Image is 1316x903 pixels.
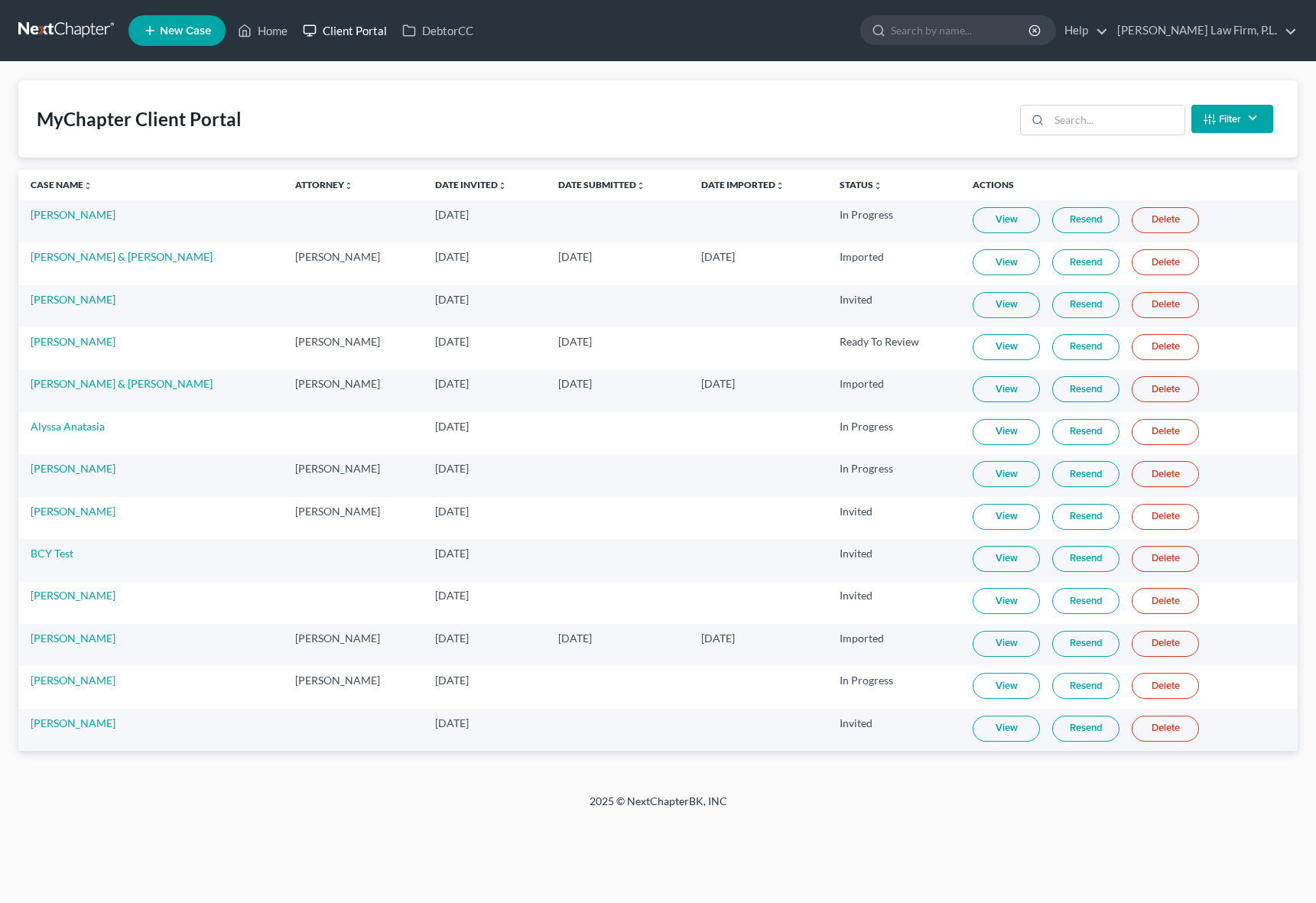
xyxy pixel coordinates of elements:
span: [DATE] [701,250,735,263]
a: Date Submittedunfold_more [558,179,645,190]
td: [PERSON_NAME] [283,666,423,708]
i: unfold_more [873,181,882,190]
span: [DATE] [435,208,469,221]
a: Resend [1052,588,1119,614]
a: Home [230,17,295,44]
a: Resend [1052,419,1119,445]
i: unfold_more [83,181,93,190]
a: View [973,376,1040,402]
a: [PERSON_NAME] [31,335,115,348]
a: Date Importedunfold_more [701,179,785,190]
a: Delete [1132,292,1199,318]
td: Invited [827,709,960,751]
td: In Progress [827,666,960,708]
td: Imported [827,370,960,412]
a: Client Portal [295,17,395,44]
a: View [973,504,1040,530]
i: unfold_more [636,181,645,190]
td: [PERSON_NAME] [283,624,423,666]
th: Actions [960,170,1298,200]
a: [PERSON_NAME] [31,674,115,687]
span: [DATE] [435,632,469,645]
a: Resend [1052,631,1119,657]
a: Case Nameunfold_more [31,179,93,190]
a: [PERSON_NAME] [31,505,115,518]
a: Delete [1132,207,1199,233]
a: [PERSON_NAME] [31,208,115,221]
a: Resend [1052,292,1119,318]
a: Delete [1132,631,1199,657]
span: [DATE] [435,420,469,433]
a: Resend [1052,376,1119,402]
a: Resend [1052,504,1119,530]
a: View [973,334,1040,360]
span: [DATE] [435,674,469,687]
a: [PERSON_NAME] [31,716,115,729]
a: [PERSON_NAME] & [PERSON_NAME] [31,250,213,263]
td: Invited [827,285,960,327]
td: Ready To Review [827,327,960,369]
a: Delete [1132,376,1199,402]
td: Imported [827,242,960,284]
a: [PERSON_NAME] [31,462,115,475]
td: [PERSON_NAME] [283,327,423,369]
a: Resend [1052,673,1119,699]
td: [PERSON_NAME] [283,454,423,496]
a: Resend [1052,249,1119,275]
a: Alyssa Anatasia [31,420,105,433]
a: Delete [1132,461,1199,487]
a: View [973,631,1040,657]
a: Date Invitedunfold_more [435,179,507,190]
a: Delete [1132,419,1199,445]
span: New Case [160,25,211,37]
td: In Progress [827,200,960,242]
span: [DATE] [435,589,469,602]
td: Invited [827,582,960,624]
a: View [973,419,1040,445]
a: DebtorCC [395,17,481,44]
span: [DATE] [435,377,469,390]
input: Search... [1049,106,1184,135]
td: Invited [827,539,960,581]
a: [PERSON_NAME] Law Firm, P.L. [1110,17,1297,44]
a: Attorneyunfold_more [295,179,353,190]
td: [PERSON_NAME] [283,497,423,539]
span: [DATE] [435,293,469,306]
a: [PERSON_NAME] [31,632,115,645]
i: unfold_more [344,181,353,190]
a: [PERSON_NAME] [31,589,115,602]
a: Delete [1132,716,1199,742]
a: Help [1057,17,1108,44]
a: Delete [1132,546,1199,572]
span: [DATE] [701,632,735,645]
a: [PERSON_NAME] [31,293,115,306]
a: Delete [1132,249,1199,275]
span: [DATE] [558,632,592,645]
span: [DATE] [435,547,469,560]
a: View [973,249,1040,275]
a: View [973,673,1040,699]
a: [PERSON_NAME] & [PERSON_NAME] [31,377,213,390]
td: Invited [827,497,960,539]
span: [DATE] [701,377,735,390]
a: Delete [1132,588,1199,614]
div: 2025 © NextChapterBK, INC [223,794,1094,821]
span: [DATE] [435,505,469,518]
button: Filter [1191,105,1273,133]
span: [DATE] [435,462,469,475]
a: Delete [1132,504,1199,530]
a: View [973,207,1040,233]
a: View [973,588,1040,614]
td: In Progress [827,412,960,454]
span: [DATE] [558,335,592,348]
span: [DATE] [558,377,592,390]
div: MyChapter Client Portal [37,107,242,132]
span: [DATE] [435,716,469,729]
td: [PERSON_NAME] [283,242,423,284]
a: Delete [1132,673,1199,699]
i: unfold_more [775,181,785,190]
input: Search by name... [891,16,1031,44]
a: View [973,716,1040,742]
td: In Progress [827,454,960,496]
a: View [973,546,1040,572]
